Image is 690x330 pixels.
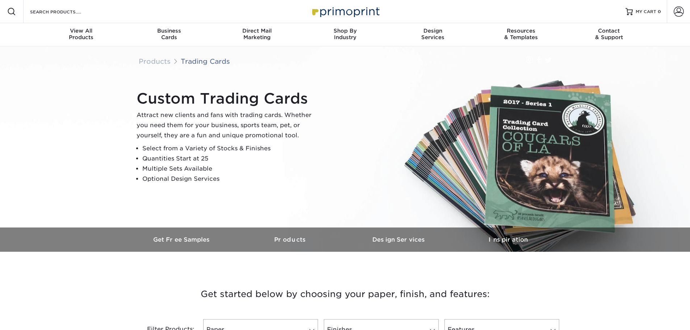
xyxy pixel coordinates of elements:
[125,23,213,46] a: BusinessCards
[636,9,656,15] span: MY CART
[301,28,389,34] span: Shop By
[37,23,125,46] a: View AllProducts
[301,23,389,46] a: Shop ByIndustry
[345,236,454,243] h3: Design Services
[345,227,454,252] a: Design Services
[125,28,213,41] div: Cards
[137,90,318,107] h1: Custom Trading Cards
[477,28,565,41] div: & Templates
[454,227,563,252] a: Inspiration
[139,57,171,65] a: Products
[142,154,318,164] li: Quantities Start at 25
[142,174,318,184] li: Optional Design Services
[29,7,100,16] input: SEARCH PRODUCTS.....
[237,236,345,243] h3: Products
[301,28,389,41] div: Industry
[477,28,565,34] span: Resources
[658,9,661,14] span: 0
[213,23,301,46] a: Direct MailMarketing
[213,28,301,41] div: Marketing
[565,23,653,46] a: Contact& Support
[125,28,213,34] span: Business
[477,23,565,46] a: Resources& Templates
[389,23,477,46] a: DesignServices
[142,164,318,174] li: Multiple Sets Available
[565,28,653,41] div: & Support
[565,28,653,34] span: Contact
[454,236,563,243] h3: Inspiration
[37,28,125,34] span: View All
[137,110,318,141] p: Attract new clients and fans with trading cards. Whether you need them for your business, sports ...
[133,278,557,310] h3: Get started below by choosing your paper, finish, and features:
[128,227,237,252] a: Get Free Samples
[389,28,477,41] div: Services
[389,28,477,34] span: Design
[309,4,381,19] img: Primoprint
[237,227,345,252] a: Products
[213,28,301,34] span: Direct Mail
[128,236,237,243] h3: Get Free Samples
[37,28,125,41] div: Products
[181,57,230,65] a: Trading Cards
[142,143,318,154] li: Select from a Variety of Stocks & Finishes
